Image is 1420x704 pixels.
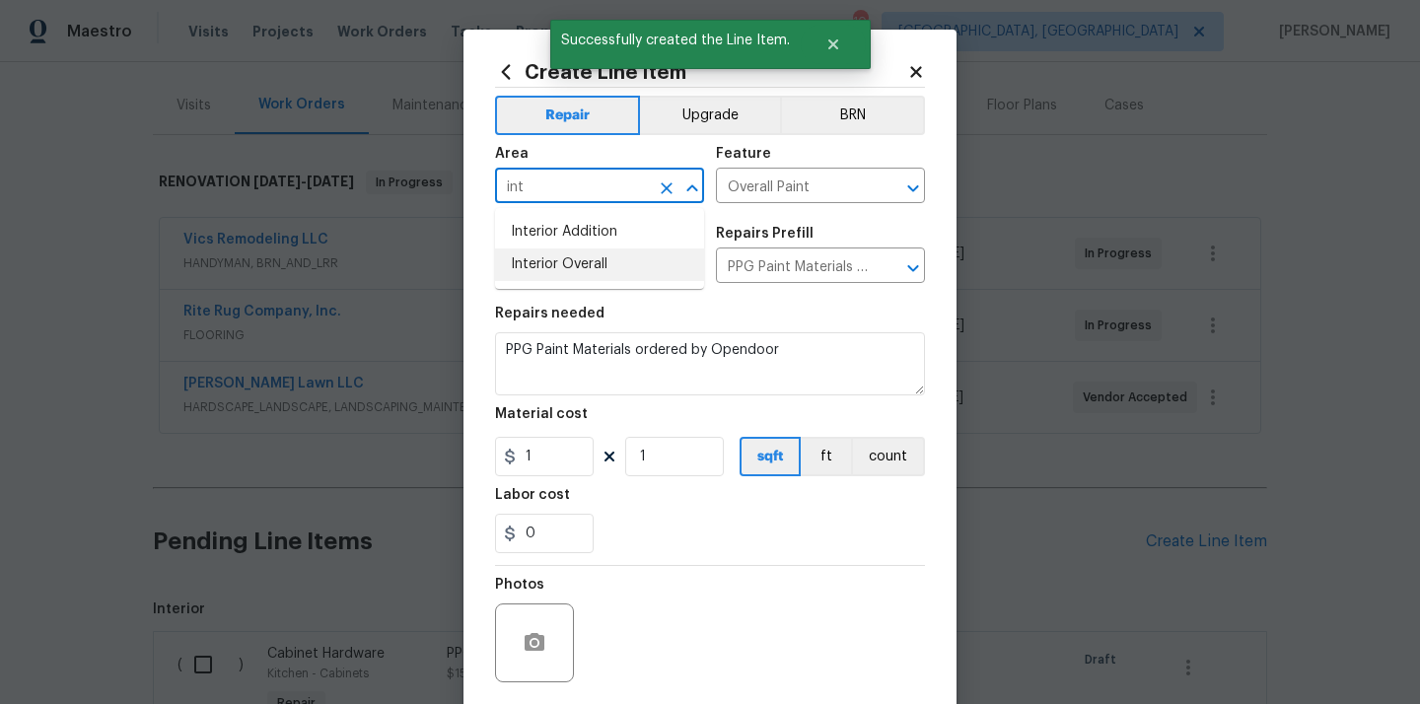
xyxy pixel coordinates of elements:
li: Interior Overall [495,248,704,281]
h5: Labor cost [495,488,570,502]
button: ft [801,437,851,476]
h5: Repairs Prefill [716,227,814,241]
button: Close [801,25,866,64]
button: BRN [780,96,925,135]
h5: Repairs needed [495,307,604,320]
button: Open [899,175,927,202]
span: Successfully created the Line Item. [550,20,801,61]
li: Interior Addition [495,216,704,248]
button: Open [899,254,927,282]
button: Close [678,175,706,202]
button: sqft [740,437,801,476]
textarea: PPG Paint Materials ordered by Opendoor [495,332,925,395]
h5: Area [495,147,529,161]
button: Clear [653,175,680,202]
button: count [851,437,925,476]
button: Repair [495,96,640,135]
h5: Feature [716,147,771,161]
h5: Material cost [495,407,588,421]
h2: Create Line Item [495,61,907,83]
button: Upgrade [640,96,781,135]
h5: Photos [495,578,544,592]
